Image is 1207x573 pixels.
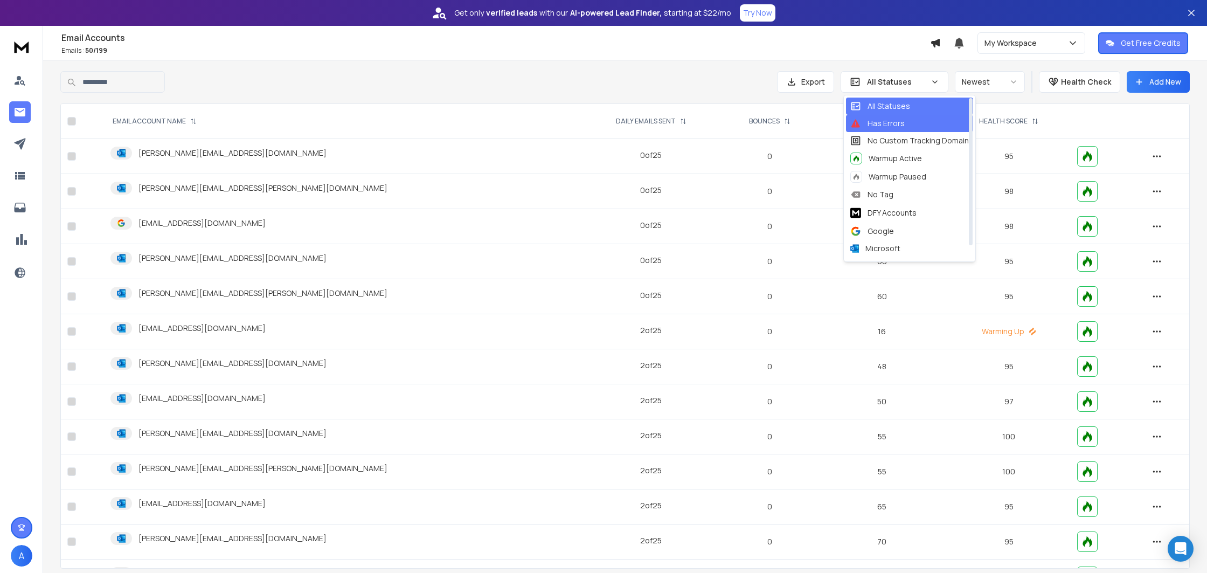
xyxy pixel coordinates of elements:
p: Warming Up [953,326,1064,337]
td: 65 [817,489,947,524]
div: All Statuses [850,101,910,112]
td: 95 [947,279,1071,314]
p: 0 [729,361,810,372]
td: 60 [817,244,947,279]
td: 50 [817,384,947,419]
p: [PERSON_NAME][EMAIL_ADDRESS][DOMAIN_NAME] [138,253,327,264]
p: [PERSON_NAME][EMAIL_ADDRESS][DOMAIN_NAME] [138,533,327,544]
td: 95 [947,489,1071,524]
p: DAILY EMAILS SENT [616,117,676,126]
button: Try Now [740,4,775,22]
td: 95 [947,139,1071,174]
div: 2 of 25 [640,465,662,476]
p: 0 [729,151,810,162]
p: [PERSON_NAME][EMAIL_ADDRESS][DOMAIN_NAME] [138,148,327,158]
p: BOUNCES [749,117,780,126]
td: 48 [817,349,947,384]
p: Emails : [61,46,930,55]
p: 0 [729,256,810,267]
td: 97 [947,384,1071,419]
td: 95 [947,349,1071,384]
p: Get only with our starting at $22/mo [454,8,731,18]
div: 0 of 25 [640,255,662,266]
p: 0 [729,396,810,407]
span: 50 / 199 [85,46,107,55]
p: 0 [729,326,810,337]
td: 16 [817,314,947,349]
td: 63 [817,209,947,244]
td: 95 [947,244,1071,279]
div: DFY Accounts [850,206,917,219]
div: 2 of 25 [640,395,662,406]
div: Microsoft [850,243,900,254]
td: 70 [817,524,947,560]
div: Has Errors [850,118,905,129]
div: Warmup Paused [850,171,926,183]
p: [PERSON_NAME][EMAIL_ADDRESS][PERSON_NAME][DOMAIN_NAME] [138,463,387,474]
td: 98 [947,209,1071,244]
td: 95 [947,524,1071,560]
td: 100 [947,454,1071,489]
div: EMAIL ACCOUNT NAME [113,117,197,126]
button: Newest [955,71,1025,93]
button: Add New [1127,71,1190,93]
p: 0 [729,431,810,442]
div: 0 of 25 [640,150,662,161]
p: All Statuses [867,77,926,87]
td: 55 [817,419,947,454]
td: 98 [947,174,1071,209]
div: Warmup Active [850,153,922,164]
div: 0 of 25 [640,220,662,231]
button: Health Check [1039,71,1120,93]
p: 0 [729,291,810,302]
p: 0 [729,186,810,197]
td: 100 [947,419,1071,454]
p: [PERSON_NAME][EMAIL_ADDRESS][PERSON_NAME][DOMAIN_NAME] [138,288,387,299]
p: Get Free Credits [1121,38,1181,49]
div: No Custom Tracking Domain [850,135,969,146]
div: No Tag [850,189,893,200]
td: 50 [817,139,947,174]
div: 0 of 25 [640,185,662,196]
td: 55 [817,454,947,489]
h1: Email Accounts [61,31,930,44]
div: 0 of 25 [640,290,662,301]
p: Health Check [1061,77,1111,87]
button: A [11,545,32,567]
p: Try Now [743,8,772,18]
td: 60 [817,174,947,209]
p: 0 [729,221,810,232]
p: [EMAIL_ADDRESS][DOMAIN_NAME] [138,498,266,509]
p: [EMAIL_ADDRESS][DOMAIN_NAME] [138,218,266,229]
img: logo [11,37,32,57]
p: [PERSON_NAME][EMAIL_ADDRESS][DOMAIN_NAME] [138,358,327,369]
button: Export [777,71,834,93]
p: 0 [729,536,810,547]
strong: verified leads [486,8,537,18]
div: 2 of 25 [640,360,662,371]
p: My Workspace [984,38,1041,49]
div: 2 of 25 [640,535,662,546]
div: Google [850,226,894,237]
div: Open Intercom Messenger [1168,536,1194,562]
p: 0 [729,466,810,477]
div: 2 of 25 [640,430,662,441]
p: 0 [729,501,810,512]
p: [EMAIL_ADDRESS][DOMAIN_NAME] [138,393,266,404]
strong: AI-powered Lead Finder, [570,8,662,18]
td: 60 [817,279,947,314]
div: 2 of 25 [640,325,662,336]
p: [EMAIL_ADDRESS][DOMAIN_NAME] [138,323,266,334]
p: [PERSON_NAME][EMAIL_ADDRESS][DOMAIN_NAME] [138,428,327,439]
p: HEALTH SCORE [979,117,1028,126]
button: Get Free Credits [1098,32,1188,54]
div: 2 of 25 [640,500,662,511]
p: [PERSON_NAME][EMAIL_ADDRESS][PERSON_NAME][DOMAIN_NAME] [138,183,387,194]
